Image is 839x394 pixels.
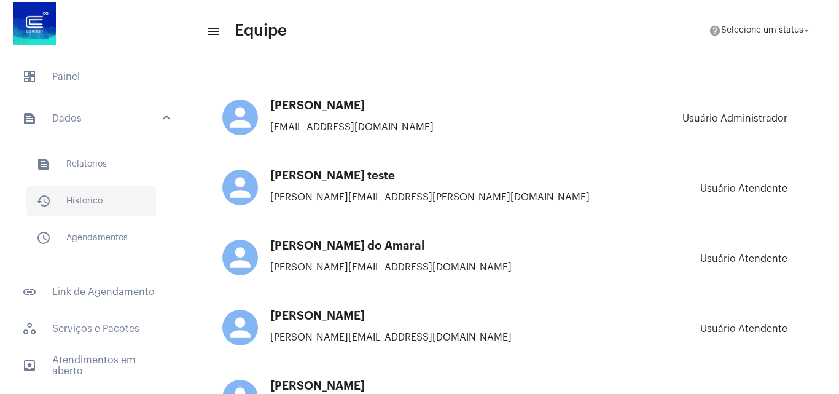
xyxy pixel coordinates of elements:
h3: [PERSON_NAME] teste [222,170,652,182]
mat-icon: sidenav icon [206,24,219,39]
mat-icon: arrow_drop_down [801,25,812,36]
p: Usuário Atendente [700,323,787,353]
p: [EMAIL_ADDRESS][DOMAIN_NAME] [222,122,652,133]
mat-icon: sidenav icon [36,157,51,171]
span: sidenav icon [22,69,37,84]
span: Selecione um status [721,26,803,35]
span: Relatórios [26,149,156,179]
span: Serviços e Pacotes [12,314,171,344]
mat-panel-title: Dados [22,111,164,126]
div: sidenav iconDados [7,138,184,270]
span: Painel [12,62,171,92]
mat-icon: sidenav icon [36,194,51,208]
span: Agendamentos [26,223,156,253]
p: [PERSON_NAME][EMAIL_ADDRESS][DOMAIN_NAME] [222,262,652,273]
h3: [PERSON_NAME] [222,310,652,322]
p: Usuário Administrador [682,113,787,143]
span: Atendimentos em aberto [12,351,171,380]
p: Usuário Atendente [700,253,787,283]
p: Usuário Atendente [700,183,787,213]
h3: [PERSON_NAME] do Amaral [222,240,652,252]
mat-icon: person [222,310,258,345]
h3: [PERSON_NAME] [222,100,652,112]
mat-icon: sidenav icon [22,358,37,373]
mat-expansion-panel-header: sidenav iconDados [7,99,184,138]
h3: [PERSON_NAME] [222,380,652,392]
mat-icon: person [222,240,258,275]
span: Histórico [26,186,156,216]
span: sidenav icon [22,321,37,336]
mat-icon: person [222,100,258,135]
span: Equipe [235,21,287,41]
mat-icon: sidenav icon [36,230,51,245]
p: [PERSON_NAME][EMAIL_ADDRESS][DOMAIN_NAME] [222,332,652,343]
button: Selecione um status [701,18,819,43]
p: [PERSON_NAME][EMAIL_ADDRESS][PERSON_NAME][DOMAIN_NAME] [222,192,652,203]
span: Link de Agendamento [12,277,171,307]
mat-icon: sidenav icon [22,285,37,299]
mat-icon: person [222,170,258,205]
mat-icon: sidenav icon [22,111,37,126]
mat-icon: help [709,25,721,37]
